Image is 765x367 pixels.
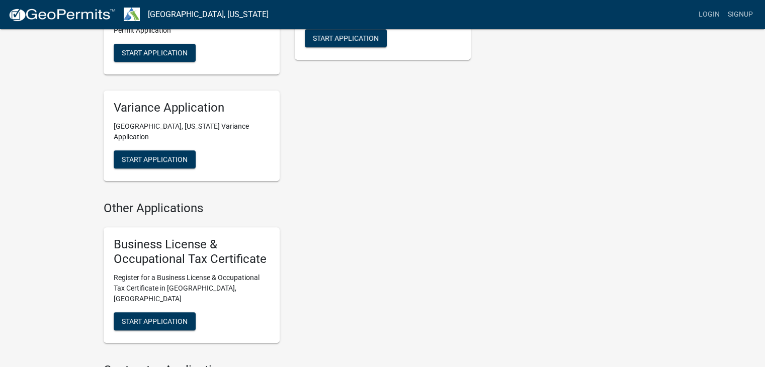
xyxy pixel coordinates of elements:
[114,237,270,266] h5: Business License & Occupational Tax Certificate
[114,121,270,142] p: [GEOGRAPHIC_DATA], [US_STATE] Variance Application
[695,5,724,24] a: Login
[122,317,188,325] span: Start Application
[305,29,387,47] button: Start Application
[148,6,269,23] a: [GEOGRAPHIC_DATA], [US_STATE]
[124,8,140,21] img: Troup County, Georgia
[114,44,196,62] button: Start Application
[104,201,471,216] h4: Other Applications
[313,34,379,42] span: Start Application
[122,48,188,56] span: Start Application
[122,155,188,163] span: Start Application
[114,101,270,115] h5: Variance Application
[104,201,471,351] wm-workflow-list-section: Other Applications
[114,312,196,330] button: Start Application
[724,5,757,24] a: Signup
[114,150,196,168] button: Start Application
[114,272,270,304] p: Register for a Business License & Occupational Tax Certificate in [GEOGRAPHIC_DATA], [GEOGRAPHIC_...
